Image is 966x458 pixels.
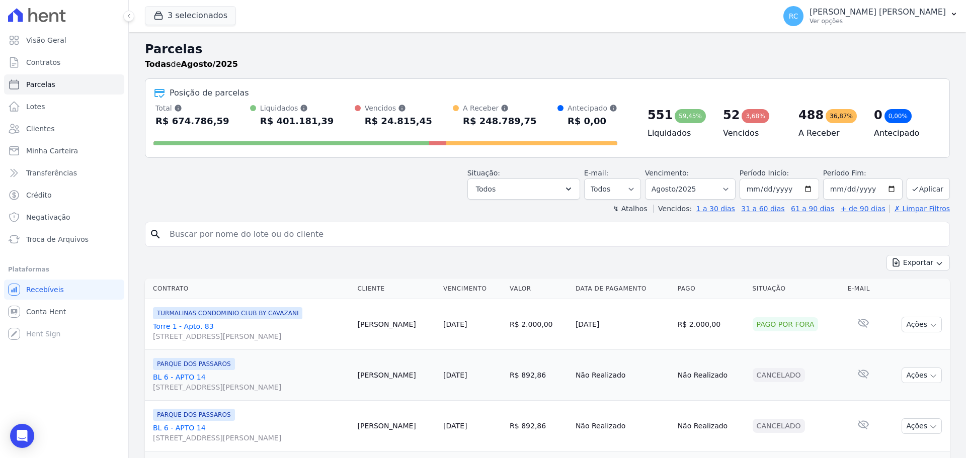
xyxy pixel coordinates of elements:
[4,229,124,249] a: Troca de Arquivos
[506,279,572,299] th: Valor
[26,285,64,295] span: Recebíveis
[153,321,350,341] a: Torre 1 - Apto. 83[STREET_ADDRESS][PERSON_NAME]
[749,279,844,299] th: Situação
[476,183,496,195] span: Todos
[823,168,903,178] label: Período Fim:
[674,401,749,451] td: Não Realizado
[791,205,834,213] a: 61 a 90 dias
[645,169,689,177] label: Vencimento:
[26,102,45,112] span: Lotes
[902,368,942,383] button: Ações
[844,279,883,299] th: E-mail
[145,40,950,58] h2: Parcelas
[145,58,238,70] p: de
[170,87,249,99] div: Posição de parcelas
[153,433,350,443] span: [STREET_ADDRESS][PERSON_NAME]
[584,169,609,177] label: E-mail:
[26,124,54,134] span: Clientes
[145,279,354,299] th: Contrato
[789,13,798,20] span: RC
[4,119,124,139] a: Clientes
[572,350,674,401] td: Não Realizado
[26,307,66,317] span: Conta Hent
[145,59,171,69] strong: Todas
[365,113,432,129] div: R$ 24.815,45
[740,169,789,177] label: Período Inicío:
[4,30,124,50] a: Visão Geral
[354,350,440,401] td: [PERSON_NAME]
[4,141,124,161] a: Minha Carteira
[153,423,350,443] a: BL 6 - APTO 14[STREET_ADDRESS][PERSON_NAME]
[798,127,858,139] h4: A Receber
[890,205,950,213] a: ✗ Limpar Filtros
[841,205,886,213] a: + de 90 dias
[4,302,124,322] a: Conta Hent
[572,279,674,299] th: Data de Pagamento
[4,74,124,95] a: Parcelas
[260,103,334,113] div: Liquidados
[572,401,674,451] td: Não Realizado
[26,35,66,45] span: Visão Geral
[26,79,55,89] span: Parcelas
[153,372,350,392] a: BL 6 - APTO 14[STREET_ADDRESS][PERSON_NAME]
[674,299,749,350] td: R$ 2.000,00
[742,109,769,123] div: 3,68%
[26,57,60,67] span: Contratos
[354,401,440,451] td: [PERSON_NAME]
[443,320,467,328] a: [DATE]
[874,127,933,139] h4: Antecipado
[648,107,673,123] div: 551
[654,205,692,213] label: Vencidos:
[506,350,572,401] td: R$ 892,86
[902,418,942,434] button: Ações
[753,368,805,382] div: Cancelado
[572,299,674,350] td: [DATE]
[365,103,432,113] div: Vencidos
[26,212,70,222] span: Negativação
[753,317,819,331] div: Pago por fora
[674,279,749,299] th: Pago
[568,103,617,113] div: Antecipado
[260,113,334,129] div: R$ 401.181,39
[723,107,740,123] div: 52
[696,205,735,213] a: 1 a 30 dias
[153,331,350,341] span: [STREET_ADDRESS][PERSON_NAME]
[4,97,124,117] a: Lotes
[10,424,34,448] div: Open Intercom Messenger
[613,205,647,213] label: ↯ Atalhos
[153,382,350,392] span: [STREET_ADDRESS][PERSON_NAME]
[568,113,617,129] div: R$ 0,00
[181,59,238,69] strong: Agosto/2025
[4,52,124,72] a: Contratos
[4,163,124,183] a: Transferências
[155,113,229,129] div: R$ 674.786,59
[723,127,782,139] h4: Vencidos
[8,263,120,276] div: Plataformas
[155,103,229,113] div: Total
[443,371,467,379] a: [DATE]
[443,422,467,430] a: [DATE]
[674,350,749,401] td: Não Realizado
[753,419,805,433] div: Cancelado
[907,178,950,200] button: Aplicar
[810,17,946,25] p: Ver opções
[26,168,77,178] span: Transferências
[826,109,857,123] div: 36,87%
[463,113,537,129] div: R$ 248.789,75
[874,107,882,123] div: 0
[354,279,440,299] th: Cliente
[26,146,78,156] span: Minha Carteira
[153,358,235,370] span: PARQUE DOS PASSAROS
[149,228,162,240] i: search
[26,190,52,200] span: Crédito
[26,234,89,244] span: Troca de Arquivos
[775,2,966,30] button: RC [PERSON_NAME] [PERSON_NAME] Ver opções
[145,6,236,25] button: 3 selecionados
[4,185,124,205] a: Crédito
[506,299,572,350] td: R$ 2.000,00
[506,401,572,451] td: R$ 892,86
[675,109,706,123] div: 59,45%
[887,255,950,270] button: Exportar
[798,107,824,123] div: 488
[354,299,440,350] td: [PERSON_NAME]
